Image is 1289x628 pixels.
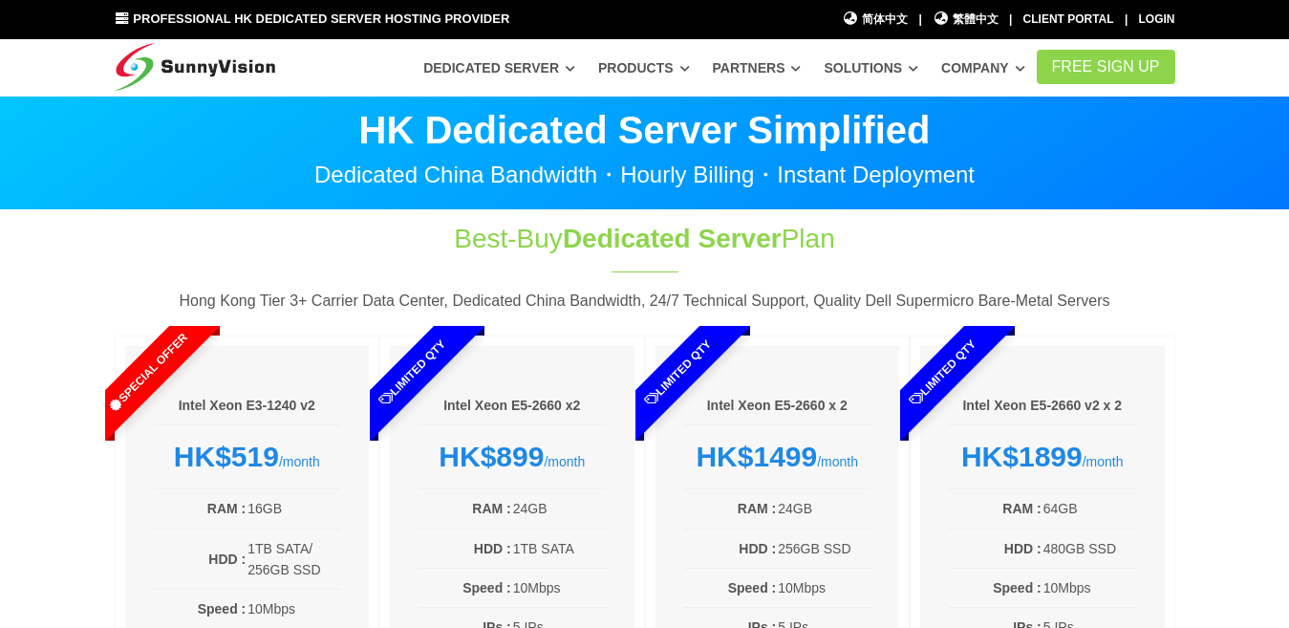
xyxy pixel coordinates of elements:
li: | [1009,11,1012,29]
span: Limited Qty [597,292,758,453]
a: 繁體中文 [933,11,999,29]
a: Client Portal [1023,12,1114,26]
td: 1TB SATA [512,537,606,560]
span: Special Offer [67,292,227,453]
a: Solutions [824,51,918,85]
b: HDD : [208,552,246,567]
div: /month [154,440,341,474]
td: 480GB SSD [1042,537,1136,560]
td: 24GB [512,497,606,520]
b: Speed : [728,580,777,596]
a: FREE Sign Up [1037,50,1175,84]
b: HDD : [739,541,776,556]
a: Products [598,51,690,85]
b: HDD : [474,541,511,556]
strong: HK$519 [174,441,279,472]
strong: HK$1499 [696,441,817,472]
b: Speed : [198,601,247,617]
a: 简体中文 [843,11,909,29]
div: /month [949,440,1136,474]
strong: HK$1899 [961,441,1083,472]
b: HDD : [1004,541,1042,556]
li: | [1125,11,1128,29]
b: RAM : [207,501,246,516]
span: Professional HK Dedicated Server Hosting Provider [133,11,509,26]
div: /month [419,440,606,474]
td: 16GB [247,497,340,520]
span: Limited Qty [333,292,493,453]
p: Hong Kong Tier 3+ Carrier Data Center, Dedicated China Bandwidth, 24/7 Technical Support, Quality... [115,289,1175,314]
h6: Intel Xeon E3-1240 v2 [154,397,341,416]
b: Speed : [993,580,1042,596]
td: 10Mbps [1042,576,1136,599]
td: 10Mbps [512,576,606,599]
td: 24GB [777,497,870,520]
a: Dedicated Server [423,51,575,85]
td: 1TB SATA/ 256GB SSD [247,537,340,582]
b: Speed : [462,580,511,596]
h6: Intel Xeon E5-2660 x2 [419,397,606,416]
td: 10Mbps [777,576,870,599]
span: Dedicated Server [563,224,782,253]
p: HK Dedicated Server Simplified [115,111,1175,149]
a: Partners [713,51,802,85]
td: 256GB SSD [777,537,870,560]
span: Limited Qty [863,292,1023,453]
b: RAM : [1002,501,1041,516]
strong: HK$899 [439,441,544,472]
a: Company [941,51,1025,85]
b: RAM : [472,501,510,516]
p: Dedicated China Bandwidth・Hourly Billing・Instant Deployment [115,163,1175,186]
td: 10Mbps [247,597,340,620]
h1: Best-Buy Plan [327,220,963,257]
li: | [918,11,921,29]
h6: Intel Xeon E5-2660 v2 x 2 [949,397,1136,416]
td: 64GB [1042,497,1136,520]
a: Login [1139,12,1175,26]
b: RAM : [738,501,776,516]
h6: Intel Xeon E5-2660 x 2 [684,397,871,416]
div: /month [684,440,871,474]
